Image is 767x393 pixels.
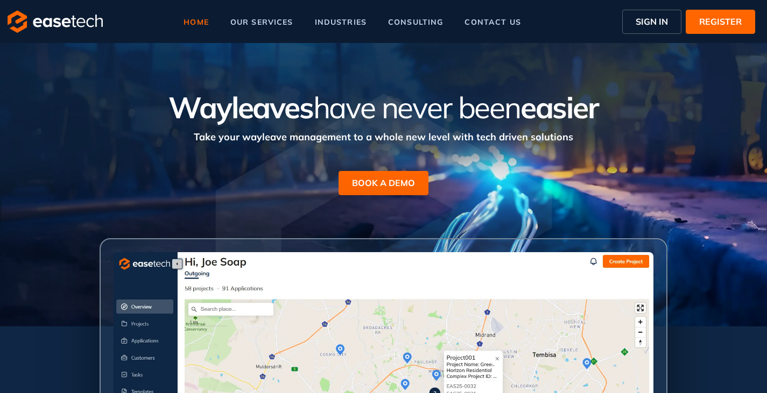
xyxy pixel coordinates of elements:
[699,15,742,28] span: REGISTER
[352,176,415,189] span: BOOK A DEMO
[520,89,599,126] span: easier
[315,18,367,26] span: industries
[339,171,428,195] button: BOOK A DEMO
[622,10,681,34] button: SIGN IN
[388,18,443,26] span: consulting
[184,18,209,26] span: home
[686,10,755,34] button: REGISTER
[168,89,313,126] span: Wayleaves
[74,124,693,144] div: Take your wayleave management to a whole new level with tech driven solutions
[465,18,520,26] span: contact us
[8,10,103,33] img: logo
[230,18,293,26] span: our services
[313,89,520,126] span: have never been
[636,15,668,28] span: SIGN IN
